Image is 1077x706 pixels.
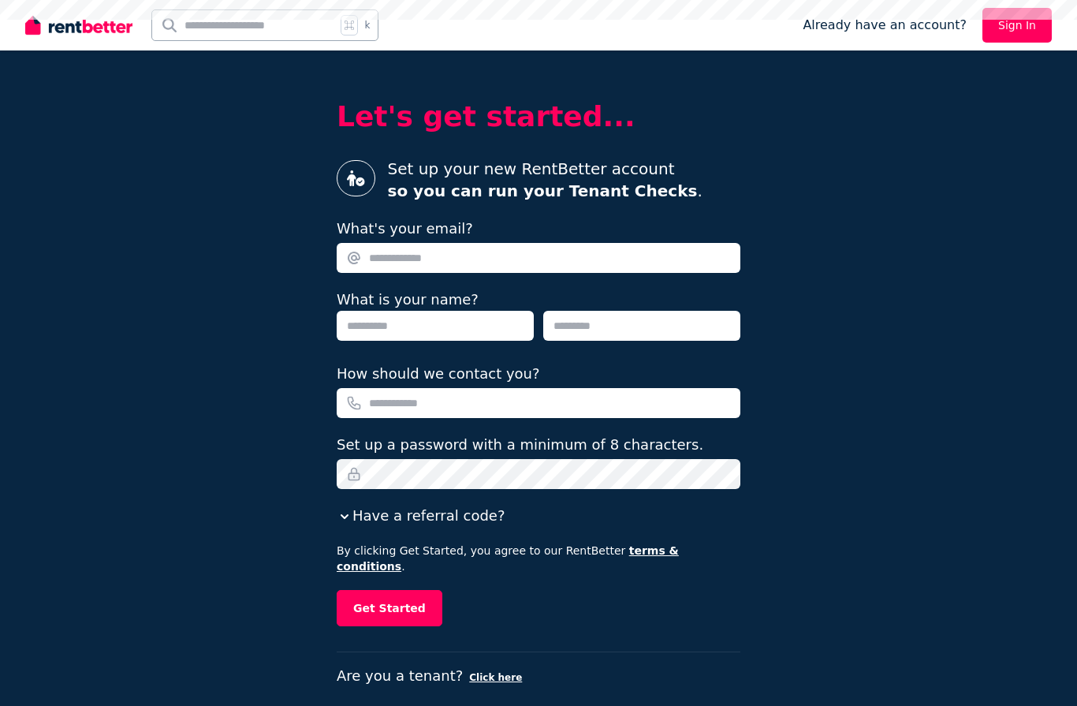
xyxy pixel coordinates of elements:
a: Sign In [982,8,1052,43]
h2: Let's get started... [337,101,740,133]
label: What's your email? [337,218,473,240]
img: RentBetter [25,13,132,37]
label: What is your name? [337,291,479,308]
button: Click here [469,671,522,684]
button: Get Started [337,590,442,626]
label: How should we contact you? [337,363,540,385]
button: Have a referral code? [337,505,505,527]
p: Set up your new RentBetter account . [388,158,702,202]
span: k [364,19,370,32]
strong: so you can run your Tenant Checks [388,181,698,200]
p: Are you a tenant? [337,665,740,687]
p: By clicking Get Started, you agree to our RentBetter . [337,543,740,574]
span: Already have an account? [803,16,967,35]
label: Set up a password with a minimum of 8 characters. [337,434,703,456]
